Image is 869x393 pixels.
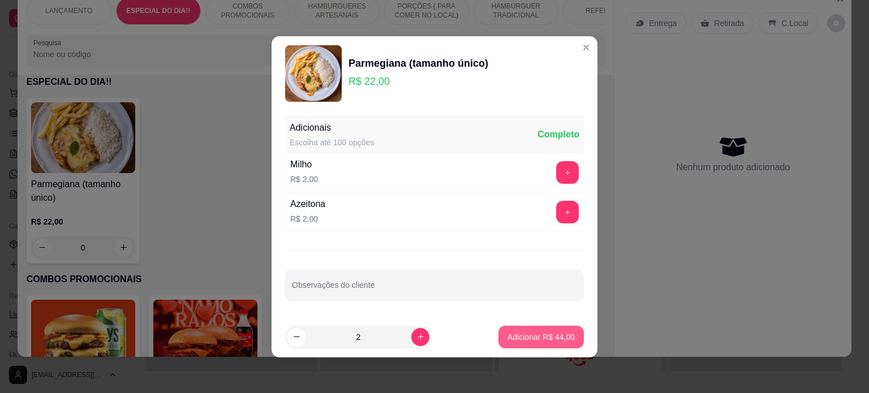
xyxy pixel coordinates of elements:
[577,38,595,57] button: Close
[537,128,579,141] div: Completo
[498,326,584,348] button: Adicionar R$ 44,00
[287,328,306,346] button: decrease-product-quantity
[285,45,342,102] img: product-image
[290,197,325,211] div: Azeitona
[507,331,575,343] p: Adicionar R$ 44,00
[290,121,374,135] div: Adicionais
[556,161,579,184] button: add
[290,158,318,171] div: Milho
[290,213,325,224] p: R$ 2,00
[349,55,488,71] div: Parmegiana (tamanho único)
[556,201,579,223] button: add
[349,74,488,89] p: R$ 22,00
[411,328,429,346] button: increase-product-quantity
[290,137,374,148] div: Escolha até 100 opções
[290,174,318,185] p: R$ 2,00
[292,284,577,295] input: Observações do cliente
